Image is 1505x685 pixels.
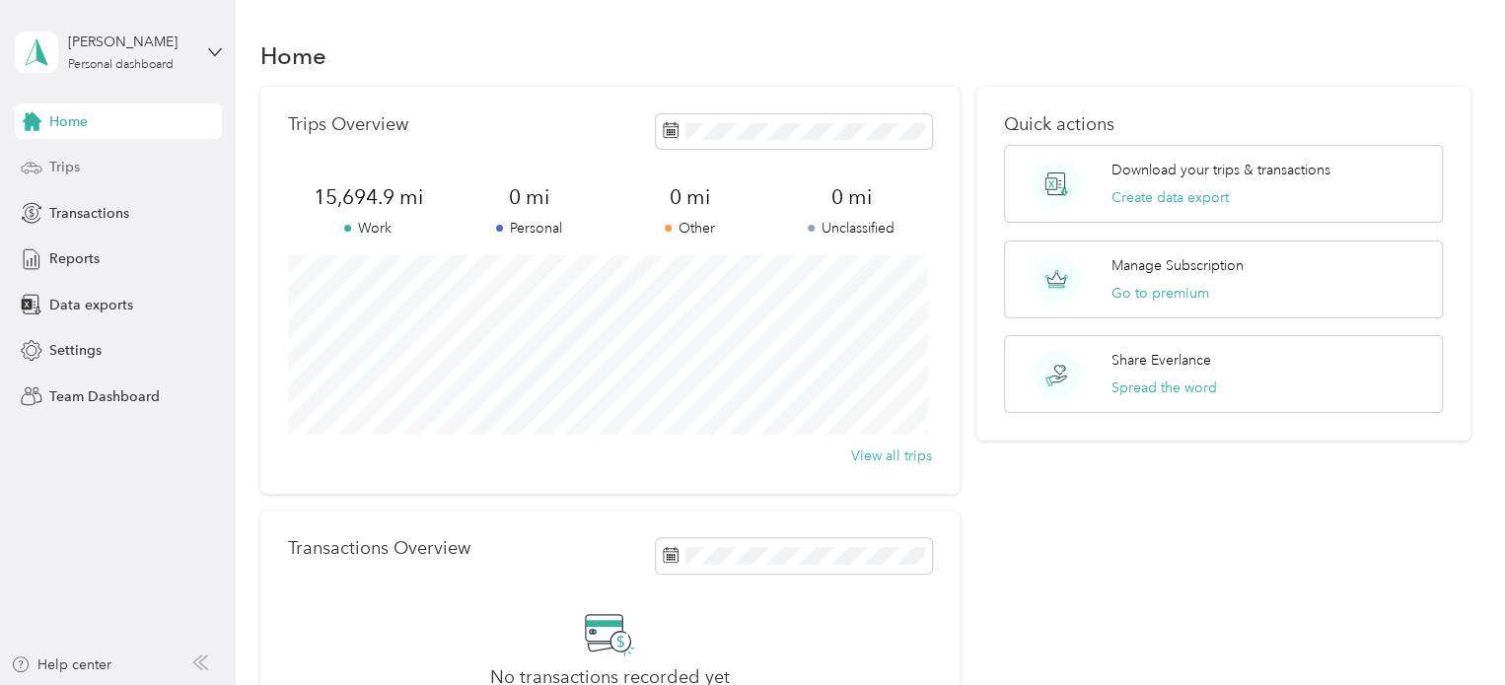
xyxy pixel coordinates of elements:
span: 0 mi [770,183,931,211]
span: Team Dashboard [49,386,160,407]
button: Help center [11,654,111,675]
span: Data exports [49,295,133,315]
p: Personal [449,218,609,239]
p: Quick actions [1004,114,1443,135]
span: Home [49,111,88,132]
button: Create data export [1111,187,1229,208]
div: Personal dashboard [68,59,174,71]
span: 15,694.9 mi [288,183,449,211]
button: View all trips [851,445,932,466]
div: [PERSON_NAME] [68,32,191,52]
p: Transactions Overview [288,538,470,559]
span: Trips [49,157,80,177]
span: Transactions [49,203,129,224]
p: Unclassified [770,218,931,239]
p: Download your trips & transactions [1111,160,1330,180]
button: Go to premium [1111,283,1209,304]
span: Settings [49,340,102,361]
p: Share Everlance [1111,350,1211,371]
p: Work [288,218,449,239]
button: Spread the word [1111,377,1217,398]
span: 0 mi [449,183,609,211]
iframe: Everlance-gr Chat Button Frame [1395,575,1505,685]
span: Reports [49,248,100,269]
p: Trips Overview [288,114,408,135]
h1: Home [260,45,326,66]
p: Manage Subscription [1111,255,1244,276]
p: Other [609,218,770,239]
span: 0 mi [609,183,770,211]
